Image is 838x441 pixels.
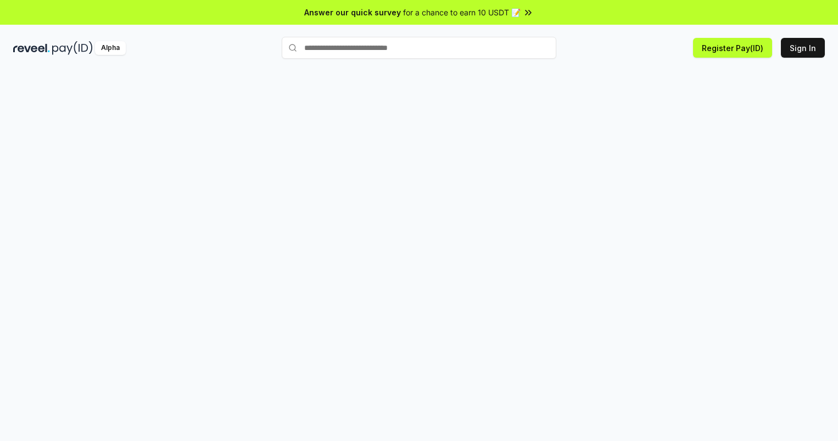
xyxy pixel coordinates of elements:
[52,41,93,55] img: pay_id
[403,7,521,18] span: for a chance to earn 10 USDT 📝
[304,7,401,18] span: Answer our quick survey
[781,38,825,58] button: Sign In
[13,41,50,55] img: reveel_dark
[95,41,126,55] div: Alpha
[693,38,772,58] button: Register Pay(ID)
